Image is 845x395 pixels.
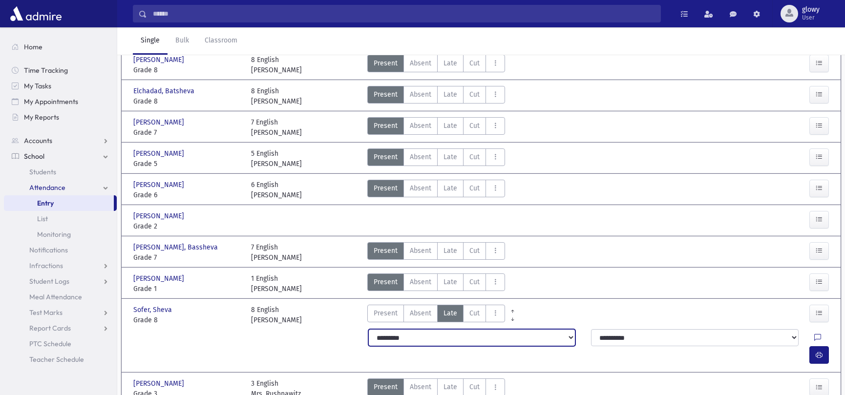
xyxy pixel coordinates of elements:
[24,152,44,161] span: School
[4,94,117,109] a: My Appointments
[133,305,174,315] span: Sofer, Sheva
[444,183,457,193] span: Late
[4,109,117,125] a: My Reports
[367,305,505,325] div: AttTypes
[133,242,220,252] span: [PERSON_NAME], Bassheva
[133,55,186,65] span: [PERSON_NAME]
[168,27,197,55] a: Bulk
[410,246,431,256] span: Absent
[410,277,431,287] span: Absent
[469,58,480,68] span: Cut
[374,89,398,100] span: Present
[133,86,196,96] span: Elchadad, Batsheva
[4,62,117,78] a: Time Tracking
[133,117,186,127] span: [PERSON_NAME]
[469,89,480,100] span: Cut
[469,277,480,287] span: Cut
[4,180,117,195] a: Attendance
[37,214,48,223] span: List
[4,336,117,352] a: PTC Schedule
[374,121,398,131] span: Present
[469,308,480,318] span: Cut
[4,305,117,320] a: Test Marks
[410,152,431,162] span: Absent
[410,58,431,68] span: Absent
[469,121,480,131] span: Cut
[374,152,398,162] span: Present
[29,167,56,176] span: Students
[444,152,457,162] span: Late
[367,148,505,169] div: AttTypes
[4,242,117,258] a: Notifications
[24,42,42,51] span: Home
[251,117,302,138] div: 7 English [PERSON_NAME]
[251,148,302,169] div: 5 English [PERSON_NAME]
[24,82,51,90] span: My Tasks
[251,273,302,294] div: 1 English [PERSON_NAME]
[29,292,82,301] span: Meal Attendance
[444,308,457,318] span: Late
[367,55,505,75] div: AttTypes
[251,86,302,106] div: 8 English [PERSON_NAME]
[251,55,302,75] div: 8 English [PERSON_NAME]
[469,152,480,162] span: Cut
[410,308,431,318] span: Absent
[133,190,241,200] span: Grade 6
[37,199,54,208] span: Entry
[29,183,65,192] span: Attendance
[4,195,114,211] a: Entry
[374,58,398,68] span: Present
[24,113,59,122] span: My Reports
[802,14,820,21] span: User
[469,246,480,256] span: Cut
[133,273,186,284] span: [PERSON_NAME]
[133,252,241,263] span: Grade 7
[4,320,117,336] a: Report Cards
[367,86,505,106] div: AttTypes
[4,211,117,227] a: List
[133,221,241,231] span: Grade 2
[133,284,241,294] span: Grade 1
[133,211,186,221] span: [PERSON_NAME]
[367,242,505,263] div: AttTypes
[24,136,52,145] span: Accounts
[4,227,117,242] a: Monitoring
[374,246,398,256] span: Present
[444,58,457,68] span: Late
[147,5,660,22] input: Search
[24,97,78,106] span: My Appointments
[444,246,457,256] span: Late
[251,305,302,325] div: 8 English [PERSON_NAME]
[133,96,241,106] span: Grade 8
[4,133,117,148] a: Accounts
[410,121,431,131] span: Absent
[4,148,117,164] a: School
[4,273,117,289] a: Student Logs
[29,355,84,364] span: Teacher Schedule
[444,89,457,100] span: Late
[367,117,505,138] div: AttTypes
[29,246,68,254] span: Notifications
[444,277,457,287] span: Late
[133,148,186,159] span: [PERSON_NAME]
[29,324,71,333] span: Report Cards
[374,277,398,287] span: Present
[8,4,64,23] img: AdmirePro
[374,308,398,318] span: Present
[367,180,505,200] div: AttTypes
[410,89,431,100] span: Absent
[29,308,63,317] span: Test Marks
[197,27,245,55] a: Classroom
[133,27,168,55] a: Single
[29,339,71,348] span: PTC Schedule
[37,230,71,239] span: Monitoring
[4,164,117,180] a: Students
[469,183,480,193] span: Cut
[4,289,117,305] a: Meal Attendance
[24,66,68,75] span: Time Tracking
[4,258,117,273] a: Infractions
[29,277,69,286] span: Student Logs
[133,378,186,389] span: [PERSON_NAME]
[410,382,431,392] span: Absent
[4,78,117,94] a: My Tasks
